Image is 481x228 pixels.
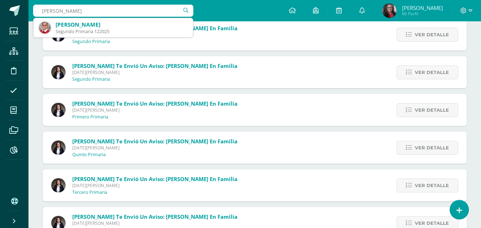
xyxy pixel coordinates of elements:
span: [PERSON_NAME] [402,4,443,11]
span: Ver detalle [415,179,449,192]
img: d24af48d24f921d04a7c4cfd3aa3fa94.png [51,103,66,117]
p: Quinto Primaria [72,152,106,158]
span: [PERSON_NAME] te envió un aviso: [PERSON_NAME] en Familia [72,138,237,145]
p: Primero Primaria [72,114,108,120]
span: [DATE][PERSON_NAME] [72,107,237,113]
p: Segundo Primaria [72,39,110,44]
img: ce429a4c8bae363a32889fdc77576ea7.png [39,22,51,33]
span: [DATE][PERSON_NAME] [72,182,237,189]
input: Busca un usuario... [33,5,193,17]
span: Ver detalle [415,66,449,79]
img: d24af48d24f921d04a7c4cfd3aa3fa94.png [51,65,66,79]
span: Mi Perfil [402,11,443,17]
span: Ver detalle [415,28,449,41]
p: Segundo Primaria [72,76,110,82]
span: [DATE][PERSON_NAME] [72,220,237,226]
div: Segundo Primaria 122025 [56,28,187,35]
span: Ver detalle [415,104,449,117]
span: [DATE][PERSON_NAME] [72,145,237,151]
div: [PERSON_NAME] [56,21,187,28]
span: [DATE][PERSON_NAME] [72,69,237,75]
span: [PERSON_NAME] te envió un aviso: [PERSON_NAME] en Familia [72,100,237,107]
span: Ver detalle [415,141,449,154]
span: [PERSON_NAME] te envió un aviso: [PERSON_NAME] en Familia [72,175,237,182]
p: Tercero Primaria [72,190,107,195]
img: d24af48d24f921d04a7c4cfd3aa3fa94.png [51,140,66,155]
span: [PERSON_NAME] te envió un aviso: [PERSON_NAME] en Familia [72,213,237,220]
img: 4f1d20c8bafb3cbeaa424ebc61ec86ed.png [382,4,397,18]
img: d24af48d24f921d04a7c4cfd3aa3fa94.png [51,178,66,192]
span: [PERSON_NAME] te envió un aviso: [PERSON_NAME] en Familia [72,62,237,69]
